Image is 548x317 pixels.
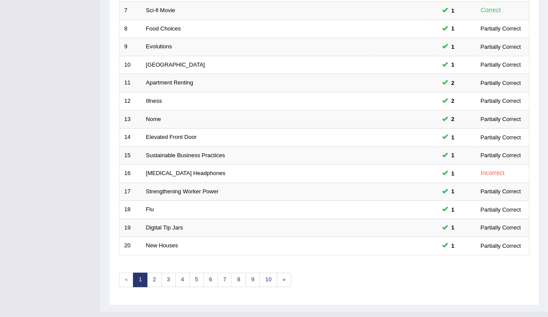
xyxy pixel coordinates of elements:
a: Elevated Front Door [146,134,197,140]
td: 15 [119,146,141,165]
a: [MEDICAL_DATA] Headphones [146,170,225,176]
td: 8 [119,20,141,38]
a: 6 [203,273,218,287]
a: » [277,273,291,287]
a: 3 [161,273,176,287]
td: 19 [119,219,141,237]
a: Food Choices [146,25,181,32]
span: « [119,273,133,287]
td: 12 [119,92,141,110]
div: Partially Correct [477,205,524,214]
a: [GEOGRAPHIC_DATA] [146,61,205,68]
span: You can still take this question [448,115,458,124]
span: You can still take this question [448,78,458,88]
div: Incorrect [477,168,508,178]
a: 7 [218,273,232,287]
a: 10 [259,273,277,287]
a: Flu [146,206,154,212]
div: Correct [477,5,504,15]
div: Partially Correct [477,115,524,124]
div: Partially Correct [477,42,524,51]
a: Sci-fi Movie [146,7,175,13]
div: Partially Correct [477,24,524,33]
td: 7 [119,2,141,20]
span: You can still take this question [448,6,458,15]
span: You can still take this question [448,60,458,69]
span: You can still take this question [448,133,458,142]
a: Sustainable Business Practices [146,152,225,158]
a: 8 [231,273,246,287]
span: You can still take this question [448,205,458,214]
span: You can still take this question [448,241,458,250]
a: 1 [133,273,147,287]
td: 20 [119,237,141,255]
a: Nome [146,116,161,122]
a: 9 [245,273,260,287]
div: Partially Correct [477,223,524,232]
a: 5 [189,273,204,287]
a: Strengthening Worker Power [146,188,219,195]
span: You can still take this question [448,151,458,160]
span: You can still take this question [448,187,458,196]
td: 9 [119,38,141,56]
td: 11 [119,74,141,92]
div: Partially Correct [477,187,524,196]
span: You can still take this question [448,223,458,232]
div: Partially Correct [477,133,524,142]
td: 18 [119,201,141,219]
div: Partially Correct [477,60,524,69]
a: Apartment Renting [146,79,193,86]
div: Partially Correct [477,241,524,250]
div: Partially Correct [477,78,524,88]
td: 16 [119,165,141,183]
span: You can still take this question [448,96,458,105]
a: Illness [146,98,162,104]
div: Partially Correct [477,96,524,105]
td: 13 [119,110,141,128]
span: You can still take this question [448,169,458,178]
td: 17 [119,182,141,201]
a: Digital Tip Jars [146,224,183,231]
a: New Houses [146,242,178,249]
a: 4 [175,273,190,287]
span: You can still take this question [448,42,458,51]
td: 10 [119,56,141,74]
a: Evolutions [146,43,172,50]
td: 14 [119,128,141,147]
a: 2 [147,273,161,287]
span: You can still take this question [448,24,458,33]
div: Partially Correct [477,151,524,160]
